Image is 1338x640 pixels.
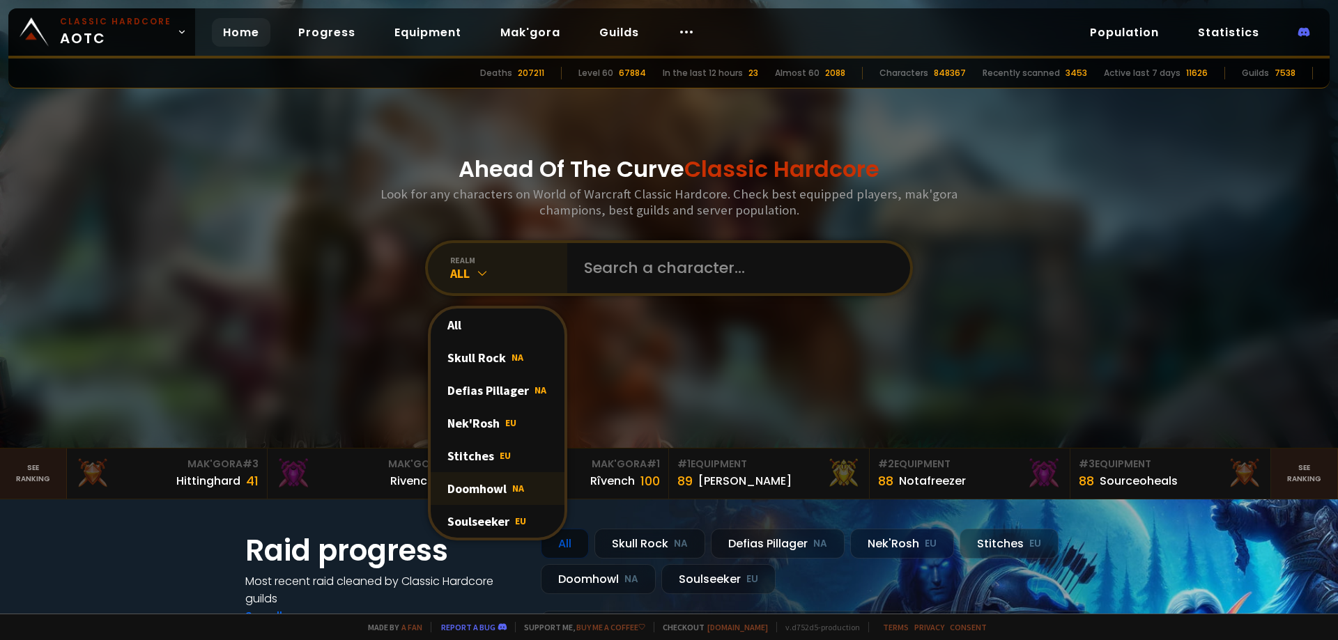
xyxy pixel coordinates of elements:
[640,471,660,490] div: 100
[375,186,963,218] h3: Look for any characters on World of Warcraft Classic Hardcore. Check best equipped players, mak'g...
[950,622,987,632] a: Consent
[287,18,367,47] a: Progress
[878,457,894,471] span: # 2
[707,622,768,632] a: [DOMAIN_NAME]
[983,67,1060,79] div: Recently scanned
[775,67,820,79] div: Almost 60
[1070,448,1271,499] a: #3Equipment88Sourceoheals
[176,472,240,490] div: Hittinghard
[870,448,1070,499] a: #2Equipment88Notafreezer
[468,448,669,499] a: Mak'Gora#1Rîvench100
[1079,457,1262,471] div: Equipment
[383,18,472,47] a: Equipment
[75,457,259,471] div: Mak'Gora
[576,243,893,293] input: Search a character...
[914,622,944,632] a: Privacy
[746,572,758,586] small: EU
[674,537,688,551] small: NA
[60,15,171,49] span: AOTC
[8,8,195,56] a: Classic HardcoreAOTC
[925,537,937,551] small: EU
[647,457,660,471] span: # 1
[489,18,571,47] a: Mak'gora
[1079,471,1094,490] div: 88
[594,529,705,559] div: Skull Rock
[431,505,564,538] div: Soulseeker
[512,351,523,364] span: NA
[934,67,966,79] div: 848367
[1186,67,1208,79] div: 11626
[431,407,564,439] div: Nek'Rosh
[431,309,564,341] div: All
[245,572,524,607] h4: Most recent raid cleaned by Classic Hardcore guilds
[748,67,758,79] div: 23
[212,18,270,47] a: Home
[246,471,259,490] div: 41
[480,67,512,79] div: Deaths
[878,457,1061,471] div: Equipment
[825,67,845,79] div: 2088
[590,472,635,490] div: Rîvench
[459,153,879,186] h1: Ahead Of The Curve
[450,255,567,265] div: realm
[541,529,589,559] div: All
[677,457,691,471] span: # 1
[431,472,564,505] div: Doomhowl
[360,622,422,632] span: Made by
[588,18,650,47] a: Guilds
[1271,448,1338,499] a: Seeranking
[401,622,422,632] a: a fan
[1079,18,1170,47] a: Population
[1079,457,1095,471] span: # 3
[661,564,776,594] div: Soulseeker
[512,482,524,494] span: NA
[899,472,966,490] div: Notafreezer
[1187,18,1270,47] a: Statistics
[677,471,693,490] div: 89
[243,457,259,471] span: # 3
[1100,472,1178,490] div: Sourceoheals
[677,457,861,471] div: Equipment
[450,265,567,281] div: All
[813,537,827,551] small: NA
[1029,537,1041,551] small: EU
[535,384,546,396] span: NA
[431,374,564,407] div: Defias Pillager
[515,622,645,632] span: Support me,
[684,153,879,185] span: Classic Hardcore
[431,341,564,374] div: Skull Rock
[390,472,434,490] div: Rivench
[576,622,645,632] a: Buy me a coffee
[878,471,893,490] div: 88
[500,449,511,462] span: EU
[1242,67,1269,79] div: Guilds
[505,416,516,429] span: EU
[60,15,171,28] small: Classic Hardcore
[1275,67,1295,79] div: 7538
[698,472,792,490] div: [PERSON_NAME]
[441,622,495,632] a: Report a bug
[245,608,336,624] a: See all progress
[850,529,954,559] div: Nek'Rosh
[431,439,564,472] div: Stitches
[477,457,660,471] div: Mak'Gora
[276,457,459,471] div: Mak'Gora
[960,529,1059,559] div: Stitches
[879,67,928,79] div: Characters
[578,67,613,79] div: Level 60
[624,572,638,586] small: NA
[67,448,268,499] a: Mak'Gora#3Hittinghard41
[663,67,743,79] div: In the last 12 hours
[711,529,845,559] div: Defias Pillager
[883,622,909,632] a: Terms
[245,529,524,572] h1: Raid progress
[1066,67,1087,79] div: 3453
[518,67,544,79] div: 207211
[268,448,468,499] a: Mak'Gora#2Rivench100
[541,564,656,594] div: Doomhowl
[619,67,646,79] div: 67884
[1104,67,1181,79] div: Active last 7 days
[669,448,870,499] a: #1Equipment89[PERSON_NAME]
[515,515,526,527] span: EU
[776,622,860,632] span: v. d752d5 - production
